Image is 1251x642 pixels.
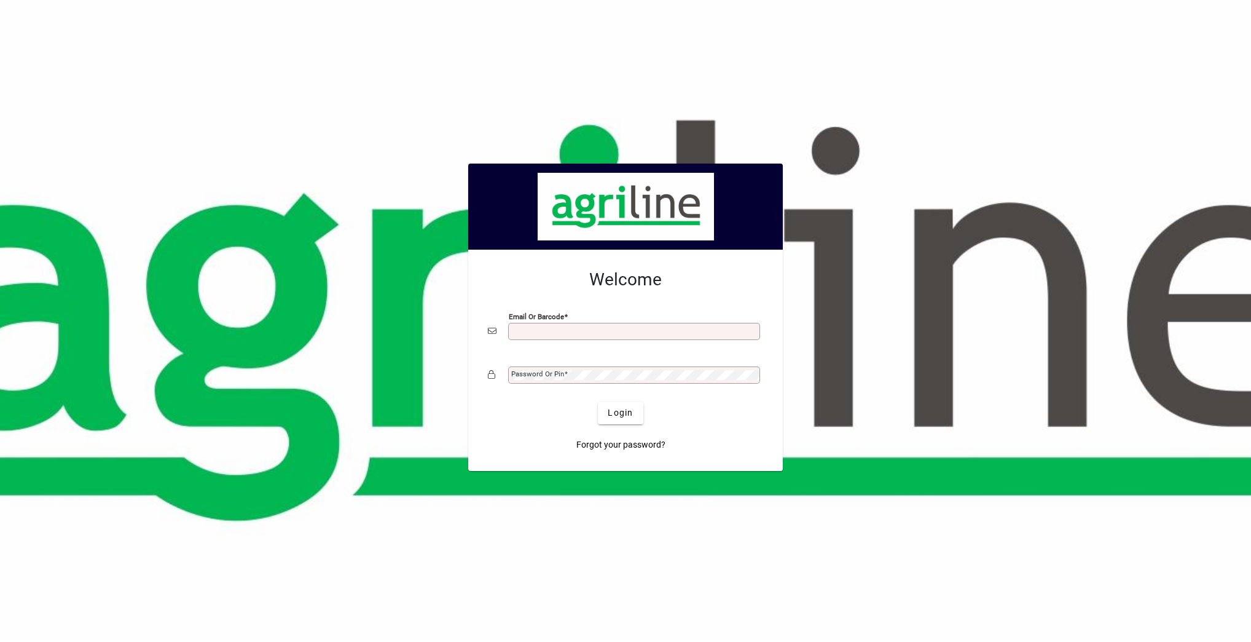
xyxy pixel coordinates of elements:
[488,269,763,290] h2: Welcome
[571,434,670,456] a: Forgot your password?
[608,406,633,419] span: Login
[598,402,643,424] button: Login
[509,312,564,320] mat-label: Email or Barcode
[576,438,665,451] span: Forgot your password?
[511,370,564,378] mat-label: Password or Pin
